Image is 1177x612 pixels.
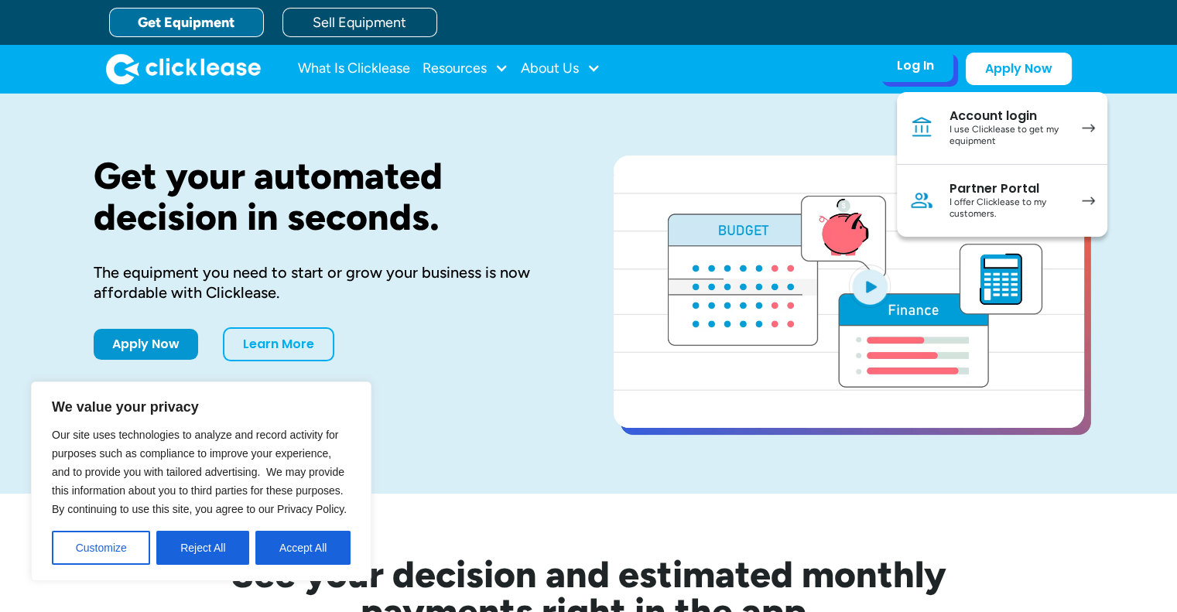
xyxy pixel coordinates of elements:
div: Resources [423,53,508,84]
a: open lightbox [614,156,1084,428]
div: Log In [897,58,934,74]
div: We value your privacy [31,381,371,581]
img: arrow [1082,124,1095,132]
div: Partner Portal [949,181,1066,197]
div: I offer Clicklease to my customers. [949,197,1066,221]
h1: Get your automated decision in seconds. [94,156,564,238]
a: home [106,53,261,84]
img: Person icon [909,188,934,213]
a: Apply Now [94,329,198,360]
a: Account loginI use Clicklease to get my equipment [897,92,1107,165]
a: Sell Equipment [282,8,437,37]
a: Learn More [223,327,334,361]
a: What Is Clicklease [298,53,410,84]
button: Customize [52,531,150,565]
img: Bank icon [909,115,934,140]
div: About Us [521,53,600,84]
button: Accept All [255,531,351,565]
p: We value your privacy [52,398,351,416]
div: The equipment you need to start or grow your business is now affordable with Clicklease. [94,262,564,303]
div: I use Clicklease to get my equipment [949,124,1066,148]
a: Partner PortalI offer Clicklease to my customers. [897,165,1107,237]
nav: Log In [897,92,1107,237]
img: Blue play button logo on a light blue circular background [849,265,891,308]
img: Clicklease logo [106,53,261,84]
a: Apply Now [966,53,1072,85]
button: Reject All [156,531,249,565]
img: arrow [1082,197,1095,205]
a: Get Equipment [109,8,264,37]
div: Account login [949,108,1066,124]
span: Our site uses technologies to analyze and record activity for purposes such as compliance to impr... [52,429,347,515]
